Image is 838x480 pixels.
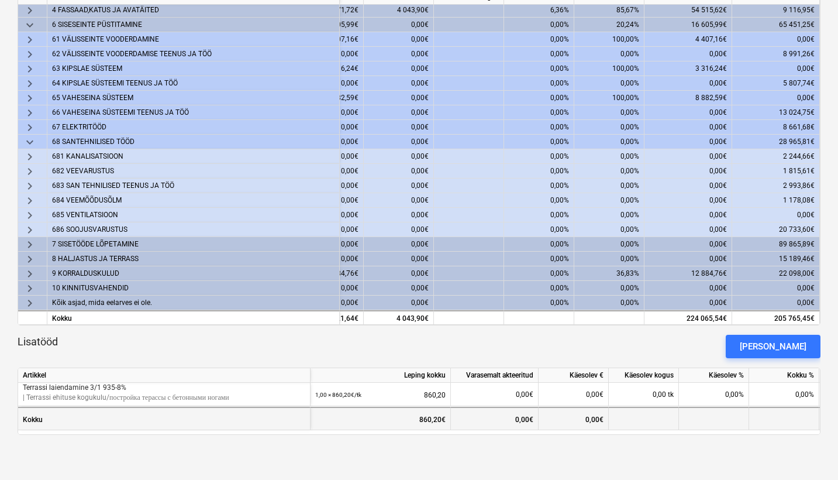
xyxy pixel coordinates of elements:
div: 0,00€ [364,208,434,222]
div: 1 178,08€ [732,193,820,208]
div: 9 KORRALDUSKULUD [52,266,334,280]
div: [PERSON_NAME] [740,339,806,354]
span: keyboard_arrow_right [23,106,37,120]
div: 0,00% [574,179,644,193]
div: 0,00€ [364,266,434,281]
div: 0,00% [504,32,574,47]
div: 100,00% [574,91,644,105]
div: 0,00€ [364,135,434,149]
div: 4 043,90€ [364,310,434,325]
span: keyboard_arrow_right [23,194,37,208]
div: 860,20€ [311,407,451,430]
div: 20,24% [574,18,644,32]
div: 0,00€ [644,281,732,296]
div: 0,00% [504,237,574,252]
div: 0,00€ [644,296,732,310]
div: 0,00% [504,296,574,310]
div: 224 065,54€ [644,310,732,325]
div: 0,00% [679,383,749,406]
div: 8 HALJASTUS JA TERRASS [52,252,334,266]
div: 0,00€ [644,164,732,179]
div: 0,00€ [364,164,434,179]
small: 1,00 × 860,20€ / tk [315,392,361,398]
div: 22 098,00€ [732,266,820,281]
div: 16 605,99€ [644,18,732,32]
div: 0,00% [504,135,574,149]
div: 0,00€ [732,281,820,296]
span: keyboard_arrow_right [23,150,37,164]
span: keyboard_arrow_right [23,77,37,91]
div: 66 VAHESEINA SÜSTEEMI TEENUS JA TÖÖ [52,105,334,119]
span: keyboard_arrow_right [23,62,37,76]
div: 65 451,25€ [732,18,820,32]
div: 0,00€ [364,91,434,105]
div: 0,00€ [451,407,539,430]
div: 0,00€ [364,179,434,193]
div: 0,00% [574,296,644,310]
div: 0,00% [504,222,574,237]
div: 0,00% [504,252,574,266]
div: Kokku % [749,368,819,383]
div: 85,67% [574,3,644,18]
div: 0,00€ [364,193,434,208]
div: 4 FASSAAD,KATUS JA AVATÄITED [52,3,334,17]
div: 0,00€ [539,383,609,406]
div: 4 043,90€ [364,3,434,18]
div: 5 807,74€ [732,76,820,91]
div: 0,00€ [364,281,434,296]
div: 0,00% [574,222,644,237]
div: 0,00% [504,91,574,105]
div: 67 ELEKTRITÖÖD [52,120,334,134]
div: 0,00% [749,383,819,406]
div: 0,00% [504,120,574,135]
div: 100,00% [574,61,644,76]
span: keyboard_arrow_right [23,33,37,47]
div: 2 244,66€ [732,149,820,164]
div: 0,00% [574,149,644,164]
div: 860,20 [315,383,446,407]
div: 0,00€ [644,179,732,193]
p: Terrassi laiendamine 3/1 935-8% [23,383,305,393]
div: Käesolev kogus [609,368,679,383]
div: 6,36% [504,3,574,18]
div: 0,00% [574,237,644,252]
div: Kokku [47,310,340,325]
div: 20 733,60€ [732,222,820,237]
div: Käesolev € [539,368,609,383]
div: 0,00€ [644,135,732,149]
p: | Terrassi ehituse kogukulu/постройка терассы с бетонными ногами [23,393,305,403]
div: 100,00% [574,32,644,47]
div: 0,00% [504,149,574,164]
div: 0,00€ [644,193,732,208]
div: Kõik asjad, mida eelarves ei ole. [52,296,334,310]
iframe: Chat Widget [780,424,838,480]
div: 0,00€ [451,383,539,406]
div: 0,00% [574,120,644,135]
div: 68 SANTEHNILISED TÖÖD [52,135,334,149]
div: 0,00€ [732,32,820,47]
span: keyboard_arrow_right [23,164,37,179]
div: 1 815,61€ [732,164,820,179]
div: 0,00% [574,281,644,296]
span: keyboard_arrow_right [23,296,37,310]
span: keyboard_arrow_right [23,238,37,252]
div: 8 661,68€ [732,120,820,135]
div: 0,00% [574,105,644,120]
div: 0,00% [504,281,574,296]
div: 0,00€ [364,32,434,47]
div: 0,00€ [539,407,609,430]
div: 0,00€ [644,222,732,237]
div: 0,00% [574,208,644,222]
div: 0,00€ [644,252,732,266]
button: [PERSON_NAME] [726,335,820,358]
span: keyboard_arrow_right [23,121,37,135]
div: 0,00€ [732,208,820,222]
div: 0,00€ [364,120,434,135]
div: 0,00% [574,76,644,91]
div: 0,00% [504,18,574,32]
div: 10 KINNITUSVAHENDID [52,281,334,295]
div: 682 VEEVARUSTUS [52,164,334,178]
span: keyboard_arrow_down [23,135,37,149]
div: 0,00€ [644,237,732,252]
